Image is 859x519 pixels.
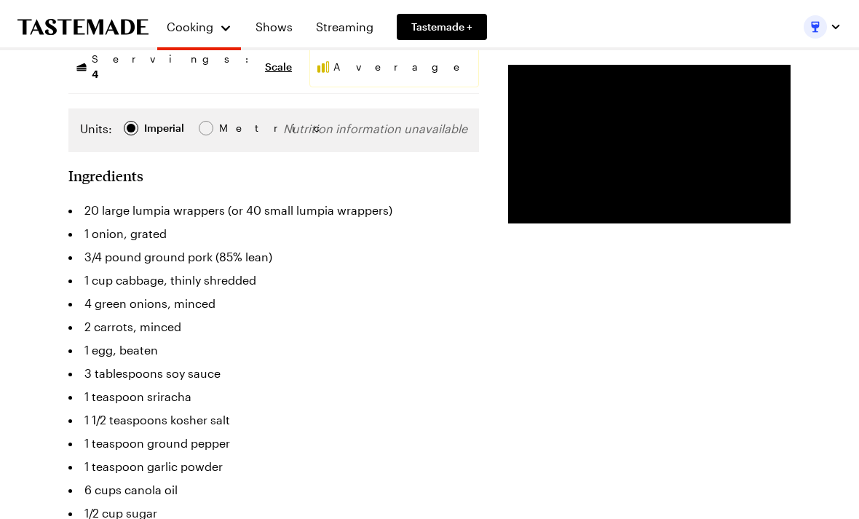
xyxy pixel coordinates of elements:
[68,262,479,285] li: 1 cup cabbage, thinly shredded
[68,379,479,402] li: 1 teaspoon sriracha
[265,53,292,68] button: Scale
[68,495,479,518] li: 1/2 cup sugar
[92,45,258,75] span: Servings:
[68,239,479,262] li: 3/4 pound ground pork (85% lean)
[68,285,479,309] li: 4 green onions, minced
[68,215,479,239] li: 1 onion, grated
[333,53,472,68] span: Average
[68,192,479,215] li: 20 large lumpia wrappers (or 40 small lumpia wrappers)
[80,114,112,131] label: Units:
[17,12,149,29] a: To Tastemade Home Page
[508,58,791,217] video-js: Video Player
[68,425,479,448] li: 1 teaspoon ground pepper
[219,114,251,130] span: Metric
[144,114,184,130] div: Imperial
[283,115,467,129] span: Nutrition information unavailable
[68,309,479,332] li: 2 carrots, minced
[68,402,479,425] li: 1 1/2 teaspoons kosher salt
[68,448,479,472] li: 1 teaspoon garlic powder
[804,9,827,32] img: Profile picture
[144,114,186,130] span: Imperial
[68,160,143,178] h2: Ingredients
[80,114,250,134] div: Imperial Metric
[68,332,479,355] li: 1 egg, beaten
[411,13,472,28] span: Tastemade +
[92,60,98,74] span: 4
[68,472,479,495] li: 6 cups canola oil
[219,114,250,130] div: Metric
[68,355,479,379] li: 3 tablespoons soy sauce
[166,6,232,35] button: Cooking
[167,13,213,27] span: Cooking
[397,7,487,33] a: Tastemade +
[804,9,842,32] button: Profile picture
